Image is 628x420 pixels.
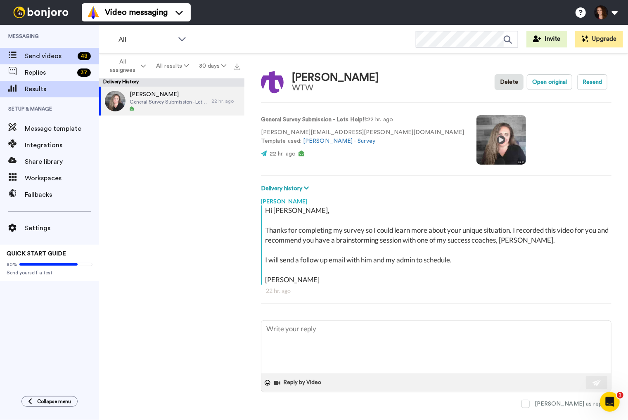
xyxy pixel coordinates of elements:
[261,116,464,124] p: : 22 hr. ago
[261,128,464,146] p: [PERSON_NAME][EMAIL_ADDRESS][PERSON_NAME][DOMAIN_NAME] Template used:
[292,83,379,92] div: WTW
[37,398,71,405] span: Collapse menu
[25,68,74,78] span: Replies
[21,396,78,407] button: Collapse menu
[105,91,126,111] img: 4fb369e6-0856-48e2-bde8-97e2558a6980-thumb.jpg
[194,59,231,73] button: 30 days
[25,190,99,200] span: Fallbacks
[270,151,296,157] span: 22 hr. ago
[526,31,567,47] button: Invite
[105,7,168,18] span: Video messaging
[99,87,244,116] a: [PERSON_NAME]General Survey Submission - Lets Help!!22 hr. ago
[118,35,174,45] span: All
[575,31,623,47] button: Upgrade
[535,400,611,408] div: [PERSON_NAME] as replied
[234,64,240,70] img: export.svg
[261,193,611,205] div: [PERSON_NAME]
[211,98,240,104] div: 22 hr. ago
[78,52,91,60] div: 48
[25,223,99,233] span: Settings
[130,99,207,105] span: General Survey Submission - Lets Help!!
[7,251,66,257] span: QUICK START GUIDE
[25,140,99,150] span: Integrations
[101,54,151,78] button: All assignees
[25,51,74,61] span: Send videos
[25,124,99,134] span: Message template
[617,392,623,399] span: 1
[261,71,284,94] img: Image of Lisa McDougall
[592,380,602,386] img: send-white.svg
[7,261,17,268] span: 80%
[303,138,375,144] a: [PERSON_NAME] - Survey
[527,74,572,90] button: Open original
[292,72,379,84] div: [PERSON_NAME]
[577,74,607,90] button: Resend
[261,184,311,193] button: Delivery history
[261,117,366,123] strong: General Survey Submission - Lets Help!!
[25,173,99,183] span: Workspaces
[99,78,244,87] div: Delivery History
[274,377,324,389] button: Reply by Video
[231,60,243,72] button: Export all results that match these filters now.
[25,157,99,167] span: Share library
[151,59,194,73] button: All results
[600,392,620,412] iframe: Intercom live chat
[7,269,92,276] span: Send yourself a test
[106,58,139,74] span: All assignees
[266,287,607,295] div: 22 hr. ago
[87,6,100,19] img: vm-color.svg
[495,74,524,90] button: Delete
[265,205,609,285] div: Hi [PERSON_NAME], Thanks for completing my survey so I could learn more about your unique situati...
[130,90,207,99] span: [PERSON_NAME]
[10,7,72,18] img: bj-logo-header-white.svg
[25,84,99,94] span: Results
[77,68,91,77] div: 37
